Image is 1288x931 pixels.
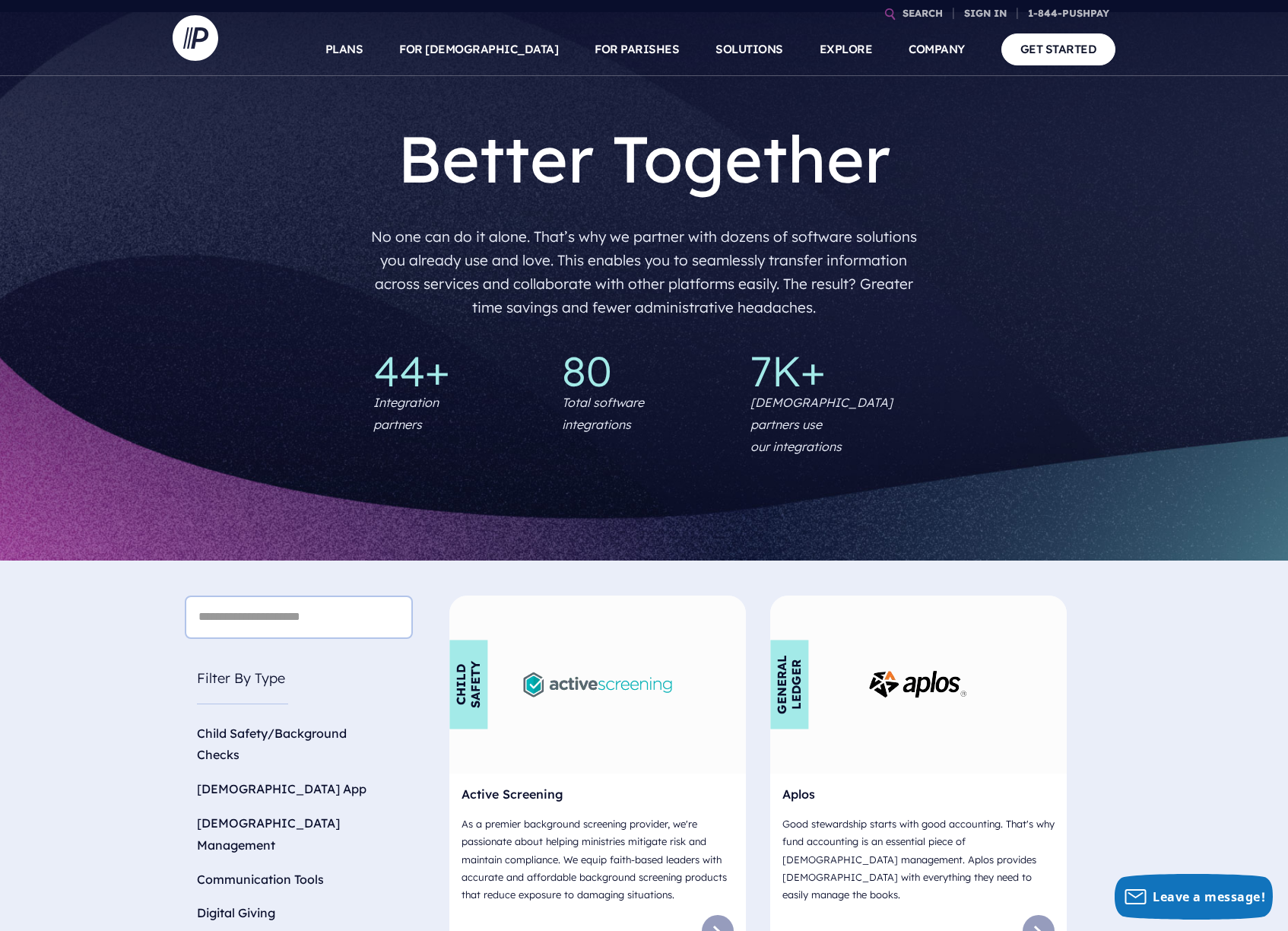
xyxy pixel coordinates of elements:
li: Child Safety/Background Checks [185,717,413,773]
li: Digital Giving [185,896,413,930]
div: Child Safety [449,640,487,729]
p: Integration partners [373,392,439,436]
a: EXPLORE [820,23,873,76]
p: 44+ [373,350,538,392]
h5: Filter By Type [185,654,413,716]
a: COMPANY [909,23,965,76]
a: FOR PARISHES [595,23,679,76]
img: Active Screening - Logo [524,672,672,697]
p: No one can do it alone. That’s why we partner with dozens of software solutions you already use a... [366,219,922,326]
p: [DEMOGRAPHIC_DATA] partners use our integrations [750,392,915,457]
a: SOLUTIONS [715,23,783,76]
h6: Active Screening [462,786,734,809]
h6: Aplos [782,786,1055,809]
div: General Ledger [770,640,808,729]
a: PLANS [325,23,363,76]
p: 7K+ [750,350,915,392]
span: Leave a message! [1153,888,1265,905]
li: [DEMOGRAPHIC_DATA] Management [185,806,413,863]
li: Communication Tools [185,863,413,897]
h1: Better Together [366,119,922,198]
a: FOR [DEMOGRAPHIC_DATA] [399,23,558,76]
p: 80 [562,350,726,392]
p: Total software integrations [562,392,644,436]
button: Leave a message! [1115,874,1273,920]
img: Aplos - Logo [869,671,968,698]
a: GET STARTED [1001,33,1116,65]
p: Good stewardship starts with good accounting. That's why fund accounting is an essential piece of... [782,809,1055,910]
p: As a premier background screening provider, we're passionate about helping ministries mitigate ri... [462,809,734,910]
li: [DEMOGRAPHIC_DATA] App [185,772,413,806]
